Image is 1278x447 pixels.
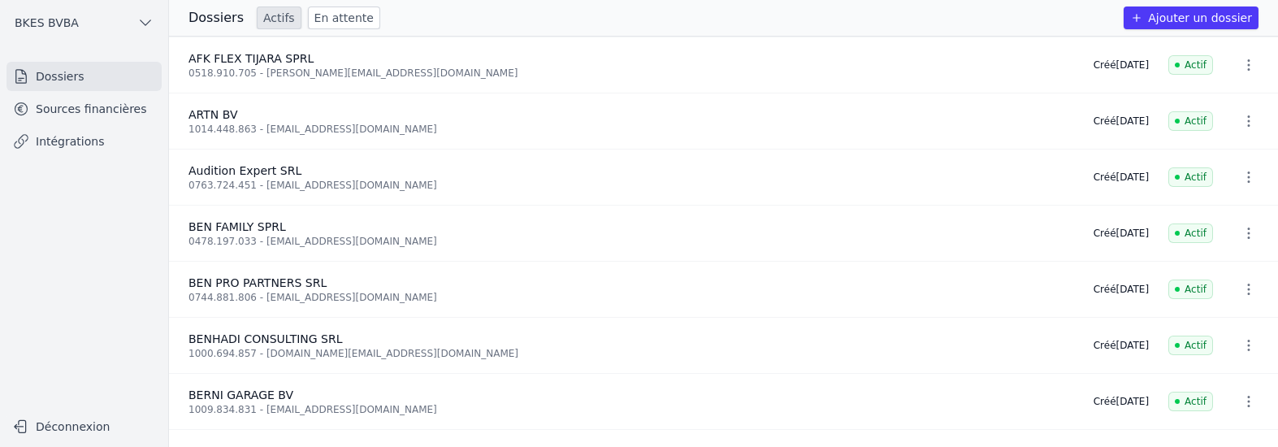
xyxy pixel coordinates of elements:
div: Créé [DATE] [1094,171,1149,184]
div: Créé [DATE] [1094,227,1149,240]
div: 0744.881.806 - [EMAIL_ADDRESS][DOMAIN_NAME] [188,291,1074,304]
a: Dossiers [6,62,162,91]
span: Actif [1168,223,1213,243]
span: AFK FLEX TIJARA SPRL [188,52,314,65]
div: 1014.448.863 - [EMAIL_ADDRESS][DOMAIN_NAME] [188,123,1074,136]
span: Actif [1168,392,1213,411]
div: Créé [DATE] [1094,283,1149,296]
span: BKES BVBA [15,15,79,31]
span: Actif [1168,336,1213,355]
div: Créé [DATE] [1094,59,1149,72]
a: Sources financières [6,94,162,124]
button: BKES BVBA [6,10,162,36]
span: BEN PRO PARTNERS SRL [188,276,327,289]
span: Actif [1168,167,1213,187]
div: 0763.724.451 - [EMAIL_ADDRESS][DOMAIN_NAME] [188,179,1074,192]
button: Ajouter un dossier [1124,7,1259,29]
div: Créé [DATE] [1094,339,1149,352]
span: BERNI GARAGE BV [188,388,293,401]
span: BEN FAMILY SPRL [188,220,286,233]
a: Intégrations [6,127,162,156]
span: BENHADI CONSULTING SRL [188,332,343,345]
div: 1000.694.857 - [DOMAIN_NAME][EMAIL_ADDRESS][DOMAIN_NAME] [188,347,1074,360]
div: Créé [DATE] [1094,115,1149,128]
div: 0518.910.705 - [PERSON_NAME][EMAIL_ADDRESS][DOMAIN_NAME] [188,67,1074,80]
a: Actifs [257,7,301,29]
span: Actif [1168,55,1213,75]
div: Créé [DATE] [1094,395,1149,408]
a: En attente [308,7,380,29]
h3: Dossiers [188,8,244,28]
button: Déconnexion [6,414,162,440]
span: Audition Expert SRL [188,164,301,177]
span: Actif [1168,111,1213,131]
span: ARTN BV [188,108,238,121]
span: Actif [1168,280,1213,299]
div: 0478.197.033 - [EMAIL_ADDRESS][DOMAIN_NAME] [188,235,1074,248]
div: 1009.834.831 - [EMAIL_ADDRESS][DOMAIN_NAME] [188,403,1074,416]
